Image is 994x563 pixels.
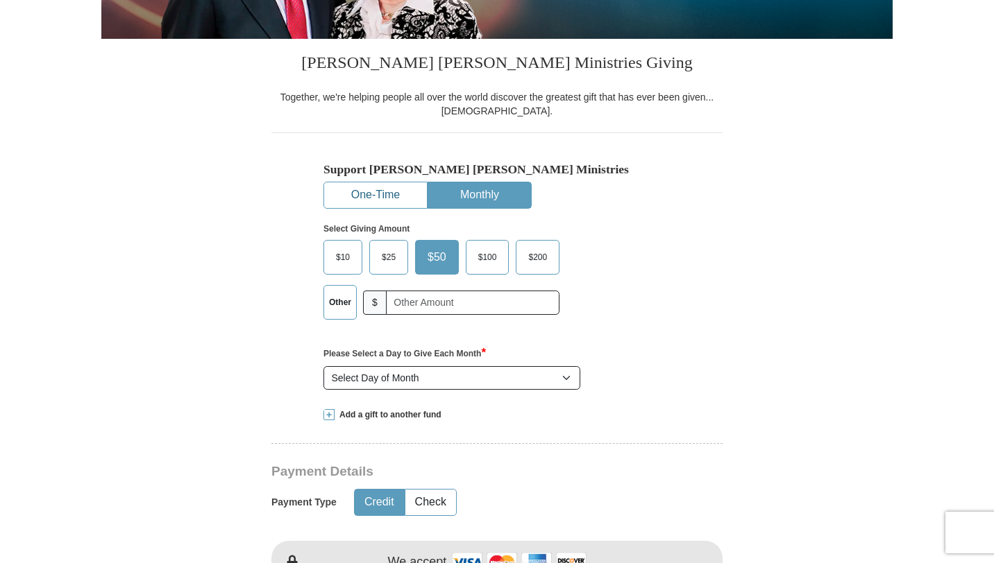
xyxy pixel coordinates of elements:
[521,247,554,268] span: $200
[271,496,337,508] h5: Payment Type
[323,162,671,177] h5: Support [PERSON_NAME] [PERSON_NAME] Ministries
[271,464,625,480] h3: Payment Details
[323,224,410,234] strong: Select Giving Amount
[324,286,356,319] label: Other
[335,409,441,421] span: Add a gift to another fund
[405,490,456,515] button: Check
[329,247,357,268] span: $10
[428,182,531,208] button: Monthly
[386,291,559,315] input: Other Amount
[271,90,723,118] div: Together, we're helping people all over the world discover the greatest gift that has ever been g...
[421,247,453,268] span: $50
[355,490,404,515] button: Credit
[363,291,387,315] span: $
[271,39,723,90] h3: [PERSON_NAME] [PERSON_NAME] Ministries Giving
[375,247,403,268] span: $25
[324,182,427,208] button: One-Time
[323,349,486,358] strong: Please Select a Day to Give Each Month
[471,247,504,268] span: $100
